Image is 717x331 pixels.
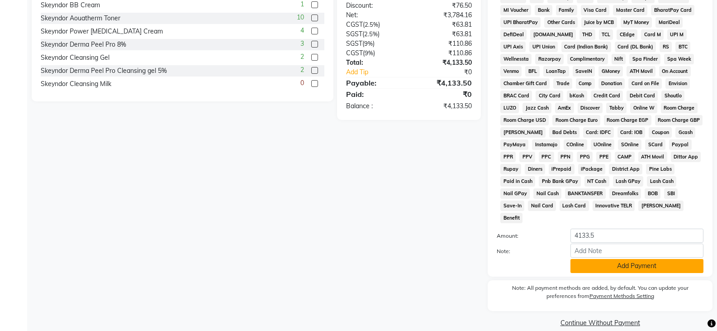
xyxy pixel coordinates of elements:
[671,152,701,162] span: Dittor App
[533,188,561,199] span: Nail Cash
[500,127,546,138] span: [PERSON_NAME]
[621,17,652,28] span: MyT Money
[489,318,711,328] a: Continue Without Payment
[669,139,692,150] span: Paypal
[500,42,526,52] span: UPI Axis
[500,103,519,113] span: LUZO
[500,164,521,174] span: Rupay
[409,48,479,58] div: ₹110.86
[500,66,522,77] span: Venmo
[409,89,479,100] div: ₹0
[561,42,611,52] span: Card (Indian Bank)
[529,42,558,52] span: UPI Union
[490,232,563,240] label: Amount:
[628,78,662,89] span: Card on File
[500,213,522,223] span: Benefit
[339,67,421,77] a: Add Tip
[300,78,304,88] span: 0
[570,244,703,258] input: Add Note
[659,66,691,77] span: On Account
[536,91,563,101] span: City Card
[664,54,694,64] span: Spa Week
[567,91,587,101] span: bKash
[497,284,703,304] label: Note: All payment methods are added, by default. You can update your preferences from
[665,78,690,89] span: Envision
[661,103,698,113] span: Room Charge
[500,201,524,211] span: Save-In
[500,139,528,150] span: PayMaya
[552,115,600,125] span: Room Charge Euro
[570,229,703,243] input: Amount
[500,29,527,40] span: DefiDeal
[41,40,126,49] div: Skeyndor Derma Peel Pro 8%
[560,201,589,211] span: Lash Card
[543,66,569,77] span: LoanTap
[613,5,647,15] span: Master Card
[627,66,655,77] span: ATH Movil
[555,103,574,113] span: AmEx
[339,10,409,20] div: Net:
[409,39,479,48] div: ₹110.86
[577,152,593,162] span: PPG
[645,188,660,199] span: BOB
[598,78,625,89] span: Donation
[567,54,608,64] span: Complimentary
[581,17,617,28] span: Juice by MCB
[630,103,657,113] span: Online W
[339,58,409,67] div: Total:
[549,164,575,174] span: iPrepaid
[500,54,532,64] span: Wellnessta
[578,164,606,174] span: iPackage
[661,91,684,101] span: Shoutlo
[667,29,687,40] span: UPI M
[346,49,363,57] span: CGST
[539,152,554,162] span: PPC
[565,188,606,199] span: BANKTANSFER
[570,259,703,273] button: Add Payment
[593,201,635,211] span: Innovative TELR
[500,78,550,89] span: Chamber Gift Card
[500,5,531,15] span: MI Voucher
[655,115,703,125] span: Room Charge GBP
[638,201,684,211] span: [PERSON_NAME]
[300,39,304,48] span: 3
[618,139,641,150] span: SOnline
[346,20,363,29] span: CGST
[346,30,362,38] span: SGST
[591,91,623,101] span: Credit Card
[573,66,595,77] span: SaveIN
[41,14,120,23] div: Skeyndor Aouatherm Toner
[647,176,676,187] span: Lash Cash
[539,176,581,187] span: Pnb Bank GPay
[364,40,373,47] span: 9%
[339,20,409,29] div: ( )
[41,27,163,36] div: Skeyndor Power [MEDICAL_DATA] Cream
[297,13,304,22] span: 10
[339,89,409,100] div: Paid:
[409,77,479,88] div: ₹4,133.50
[581,5,610,15] span: Visa Card
[364,30,378,38] span: 2.5%
[500,115,549,125] span: Room Charge USD
[339,29,409,39] div: ( )
[564,139,587,150] span: COnline
[339,1,409,10] div: Discount:
[598,66,623,77] span: GMoney
[612,54,626,64] span: Nift
[41,66,167,76] div: Skeyndor Derma Peel Pro Cleansing gel 5%
[675,127,695,138] span: Gcash
[421,67,479,77] div: ₹0
[609,164,642,174] span: District App
[490,247,563,255] label: Note:
[409,29,479,39] div: ₹63.81
[409,10,479,20] div: ₹3,784.16
[584,176,609,187] span: NT Cash
[519,152,535,162] span: PPV
[591,139,615,150] span: UOnline
[638,152,667,162] span: ATH Movil
[599,29,613,40] span: TCL
[339,77,409,88] div: Payable:
[641,29,664,40] span: Card M
[664,188,678,199] span: SBI
[365,21,378,28] span: 2.5%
